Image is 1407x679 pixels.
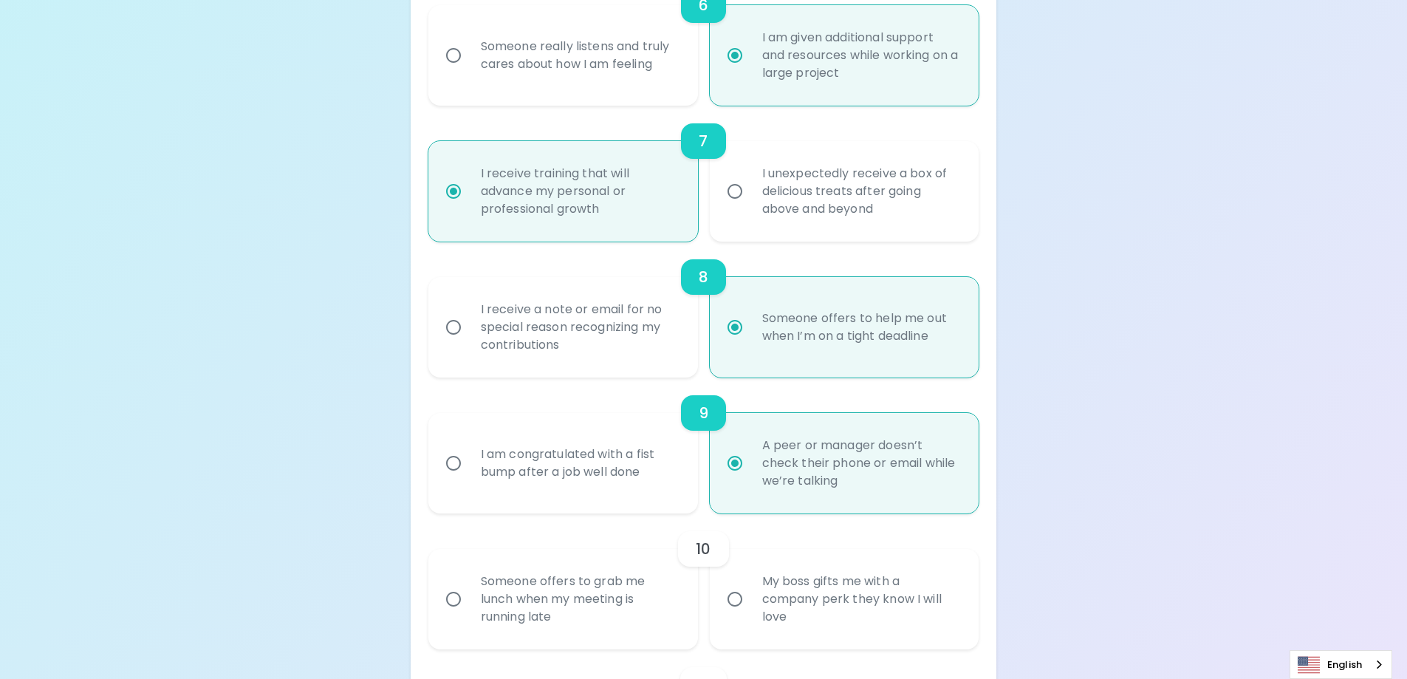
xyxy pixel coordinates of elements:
[699,265,708,289] h6: 8
[699,401,708,425] h6: 9
[469,147,690,236] div: I receive training that will advance my personal or professional growth
[699,129,708,153] h6: 7
[750,11,971,100] div: I am given additional support and resources while working on a large project
[428,513,979,649] div: choice-group-check
[696,537,711,561] h6: 10
[428,378,979,513] div: choice-group-check
[469,283,690,372] div: I receive a note or email for no special reason recognizing my contributions
[750,555,971,644] div: My boss gifts me with a company perk they know I will love
[428,242,979,378] div: choice-group-check
[750,147,971,236] div: I unexpectedly receive a box of delicious treats after going above and beyond
[750,292,971,363] div: Someone offers to help me out when I’m on a tight deadline
[469,428,690,499] div: I am congratulated with a fist bump after a job well done
[750,419,971,508] div: A peer or manager doesn’t check their phone or email while we’re talking
[428,106,979,242] div: choice-group-check
[1290,650,1392,679] div: Language
[1290,651,1391,678] a: English
[469,20,690,91] div: Someone really listens and truly cares about how I am feeling
[469,555,690,644] div: Someone offers to grab me lunch when my meeting is running late
[1290,650,1392,679] aside: Language selected: English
